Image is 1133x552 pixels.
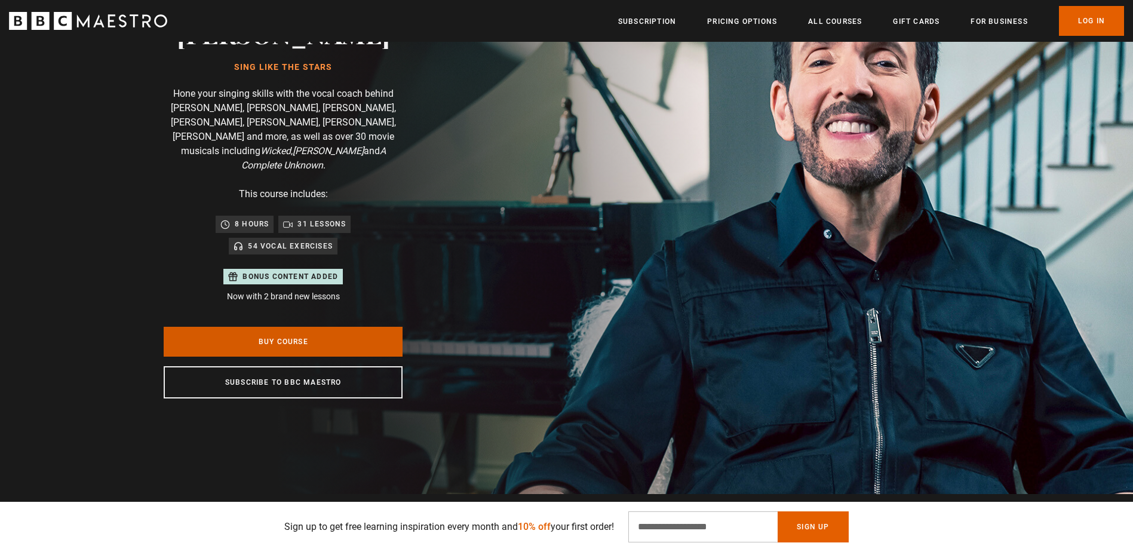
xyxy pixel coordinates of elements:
button: Sign Up [778,511,848,542]
p: Sign up to get free learning inspiration every month and your first order! [284,520,614,534]
a: Gift Cards [893,16,939,27]
i: A Complete Unknown [241,145,386,171]
p: 8 hours [235,218,269,230]
p: Now with 2 brand new lessons [223,290,343,303]
p: Hone your singing skills with the vocal coach behind [PERSON_NAME], [PERSON_NAME], [PERSON_NAME],... [164,87,403,173]
a: For business [971,16,1027,27]
a: Buy Course [164,327,403,357]
a: All Courses [808,16,862,27]
p: This course includes: [239,187,328,201]
p: 31 lessons [297,218,346,230]
h2: [PERSON_NAME] [177,18,390,48]
a: Subscribe to BBC Maestro [164,366,403,398]
p: 54 Vocal Exercises [248,240,333,252]
i: Wicked [260,145,291,157]
a: Log In [1059,6,1124,36]
h1: Sing Like the Stars [177,63,390,72]
span: 10% off [518,521,551,532]
nav: Primary [618,6,1124,36]
a: Pricing Options [707,16,777,27]
svg: BBC Maestro [9,12,167,30]
p: Bonus content added [242,271,338,282]
i: [PERSON_NAME] [293,145,364,157]
a: Subscription [618,16,676,27]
